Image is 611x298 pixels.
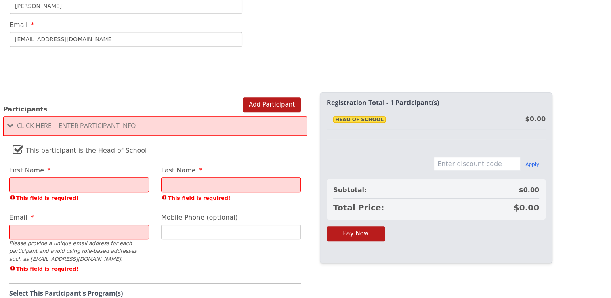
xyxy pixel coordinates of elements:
[525,161,539,168] button: Apply
[9,166,44,174] span: First Name
[161,194,301,202] span: This field is required!
[161,166,196,174] span: Last Name
[13,140,147,157] label: This participant is the Head of School
[519,185,539,195] span: $0.00
[9,194,149,202] span: This field is required!
[10,32,242,47] input: Email
[434,157,520,171] input: Enter discount code
[161,214,238,221] span: Mobile Phone (optional)
[9,239,149,263] div: Please provide a unique email address for each participant and avoid using role-based addresses s...
[333,116,386,123] span: Head Of School
[3,105,47,113] span: Participants
[327,226,385,241] button: Pay Now
[514,202,539,213] span: $0.00
[333,185,367,195] span: Subtotal:
[9,265,149,273] span: This field is required!
[10,21,27,29] span: Email
[9,290,301,297] h4: Select This Participant's Program(s)
[17,121,136,130] span: Click Here | Enter Participant Info
[327,99,546,107] h2: Registration Total - 1 Participant(s)
[9,214,27,221] span: Email
[243,97,301,112] button: Add Participant
[333,202,384,213] span: Total Price:
[525,114,546,124] div: $0.00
